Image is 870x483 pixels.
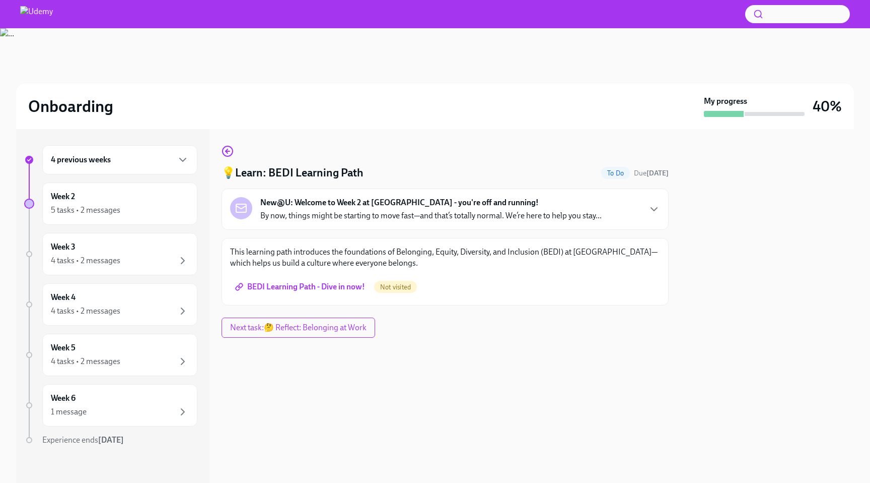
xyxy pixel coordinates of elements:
a: Week 54 tasks • 2 messages [24,334,197,376]
h3: 40% [813,97,842,115]
h6: Week 2 [51,191,75,202]
strong: [DATE] [646,169,669,177]
div: 4 previous weeks [42,145,197,174]
a: BEDI Learning Path - Dive in now! [230,277,372,297]
strong: My progress [704,96,747,107]
a: Week 44 tasks • 2 messages [24,283,197,326]
span: Due [634,169,669,177]
span: BEDI Learning Path - Dive in now! [237,282,365,292]
span: October 4th, 2025 10:00 [634,168,669,178]
p: By now, things might be starting to move fast—and that’s totally normal. We’re here to help you s... [260,210,602,221]
h2: Onboarding [28,96,113,116]
span: Not visited [374,283,417,291]
div: 4 tasks • 2 messages [51,356,120,367]
h6: Week 3 [51,241,76,253]
a: Week 61 message [24,384,197,427]
div: 4 tasks • 2 messages [51,306,120,317]
strong: New@U: Welcome to Week 2 at [GEOGRAPHIC_DATA] - you're off and running! [260,197,539,208]
div: 5 tasks • 2 messages [51,205,120,216]
strong: [DATE] [98,435,124,445]
h4: 💡Learn: BEDI Learning Path [222,165,364,180]
a: Week 34 tasks • 2 messages [24,233,197,275]
span: Next task : 🤔 Reflect: Belonging at Work [230,323,367,333]
h6: Week 5 [51,342,76,353]
div: 1 message [51,406,87,417]
button: Next task:🤔 Reflect: Belonging at Work [222,318,375,338]
span: To Do [601,169,630,177]
div: 4 tasks • 2 messages [51,255,120,266]
span: Experience ends [42,435,124,445]
p: This learning path introduces the foundations of Belonging, Equity, Diversity, and Inclusion (BED... [230,247,660,269]
a: Week 25 tasks • 2 messages [24,183,197,225]
h6: Week 6 [51,393,76,404]
h6: 4 previous weeks [51,154,111,165]
h6: Week 4 [51,292,76,303]
img: Udemy [20,6,53,22]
